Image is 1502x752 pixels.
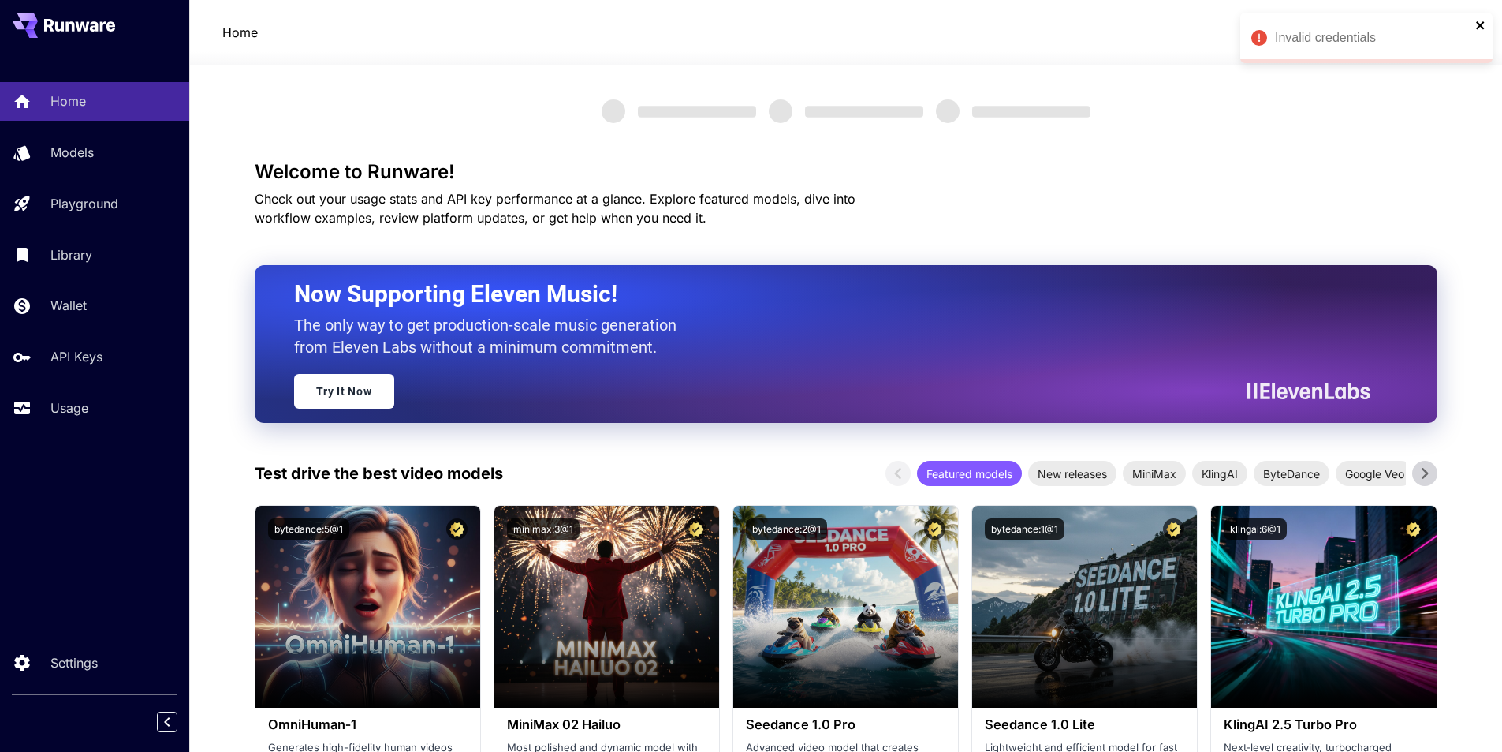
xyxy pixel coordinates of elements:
div: Collapse sidebar [169,708,189,736]
span: Featured models [917,466,1022,482]
button: Collapse sidebar [157,712,177,732]
button: Certified Model – Vetted for best performance and includes a commercial license. [685,518,706,540]
h3: Welcome to Runware! [255,161,1437,183]
button: Certified Model – Vetted for best performance and includes a commercial license. [1163,518,1184,540]
span: ByteDance [1254,466,1329,482]
div: New releases [1028,461,1116,486]
button: bytedance:5@1 [268,518,349,540]
span: Google Veo [1336,466,1414,482]
a: Try It Now [294,374,394,409]
img: alt [733,506,958,708]
nav: breadcrumb [222,23,258,42]
h3: MiniMax 02 Hailuo [507,717,706,732]
h3: Seedance 1.0 Pro [746,717,945,732]
img: alt [972,506,1197,708]
h3: KlingAI 2.5 Turbo Pro [1224,717,1423,732]
p: Wallet [50,296,87,315]
img: alt [494,506,719,708]
button: bytedance:1@1 [985,518,1064,540]
div: KlingAI [1192,461,1247,486]
button: close [1475,19,1486,32]
button: Certified Model – Vetted for best performance and includes a commercial license. [446,518,468,540]
span: KlingAI [1192,466,1247,482]
p: The only way to get production-scale music generation from Eleven Labs without a minimum commitment. [294,314,688,358]
p: Usage [50,398,88,417]
button: bytedance:2@1 [746,518,827,540]
button: Certified Model – Vetted for best performance and includes a commercial license. [924,518,945,540]
img: alt [255,506,480,708]
p: Library [50,245,92,264]
img: alt [1211,506,1436,708]
p: Models [50,143,94,162]
span: Check out your usage stats and API key performance at a glance. Explore featured models, dive int... [255,191,855,226]
h2: Now Supporting Eleven Music! [294,279,1359,309]
h3: Seedance 1.0 Lite [985,717,1184,732]
button: Certified Model – Vetted for best performance and includes a commercial license. [1403,518,1424,540]
div: ByteDance [1254,461,1329,486]
p: Settings [50,653,98,672]
p: Home [50,92,86,110]
div: Google Veo [1336,461,1414,486]
a: Home [222,23,258,42]
div: MiniMax [1123,461,1186,486]
div: Featured models [917,461,1022,486]
p: Playground [50,194,118,213]
div: Invalid credentials [1275,28,1470,47]
p: Test drive the best video models [255,462,503,485]
h3: OmniHuman‑1 [268,717,468,732]
p: API Keys [50,347,102,366]
span: New releases [1028,466,1116,482]
button: minimax:3@1 [507,518,580,540]
button: klingai:6@1 [1224,518,1287,540]
span: MiniMax [1123,466,1186,482]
